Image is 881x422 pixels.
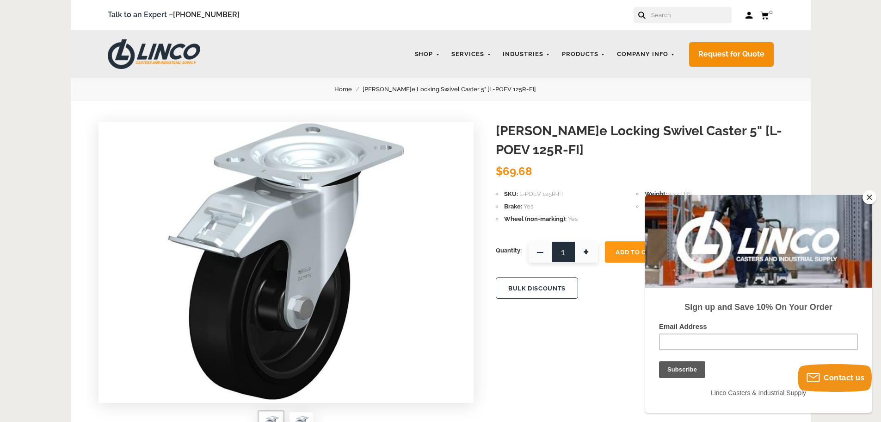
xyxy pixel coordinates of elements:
span: Quantity [496,241,522,260]
a: 0 [760,9,774,21]
img: LINCO CASTERS & INDUSTRIAL SUPPLY [108,39,200,69]
span: Weight [645,190,667,197]
span: Caster Type [645,203,680,210]
span: + [575,241,598,263]
button: Contact us [798,364,872,392]
button: BULK DISCOUNTS [496,277,578,299]
span: Yes [524,203,533,210]
a: [PERSON_NAME]e Locking Swivel Caster 5" [L-POEV 125R-FI] [363,84,547,94]
a: Request for Quote [689,42,774,67]
img: https://i.ibb.co/jWCbrdn/L-POEV-125-R-FI-008300-jpg-breite500.jpg [166,122,406,400]
span: SKU [504,190,518,197]
input: Search [650,7,732,23]
strong: Sign up and Save 10% On Your Order [39,107,187,117]
h1: [PERSON_NAME]e Locking Swivel Caster 5" [L-POEV 125R-FI] [496,122,783,159]
a: [PHONE_NUMBER] [173,10,240,19]
a: Company Info [612,45,680,63]
input: Subscribe [14,166,60,183]
a: Log in [745,11,753,20]
span: Add To Cart [616,249,659,256]
a: Shop [410,45,445,63]
span: Linco Casters & Industrial Supply [66,194,161,202]
span: L-POEV 125R-FI [519,190,563,197]
span: Brake [504,203,522,210]
button: Add To Cart [605,241,670,263]
label: Email Address [14,127,213,139]
a: Industries [498,45,555,63]
a: Services [447,45,496,63]
span: — [529,241,552,263]
span: Talk to an Expert – [108,9,240,21]
span: $69.68 [496,164,532,178]
span: Contact us [824,373,864,382]
a: Products [557,45,610,63]
span: 0 [769,8,773,15]
span: Yes [568,215,578,222]
button: Close [863,190,876,204]
span: 2.37 LBS [668,190,692,197]
span: Wheel (non-marking) [504,215,567,222]
a: Home [334,84,363,94]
